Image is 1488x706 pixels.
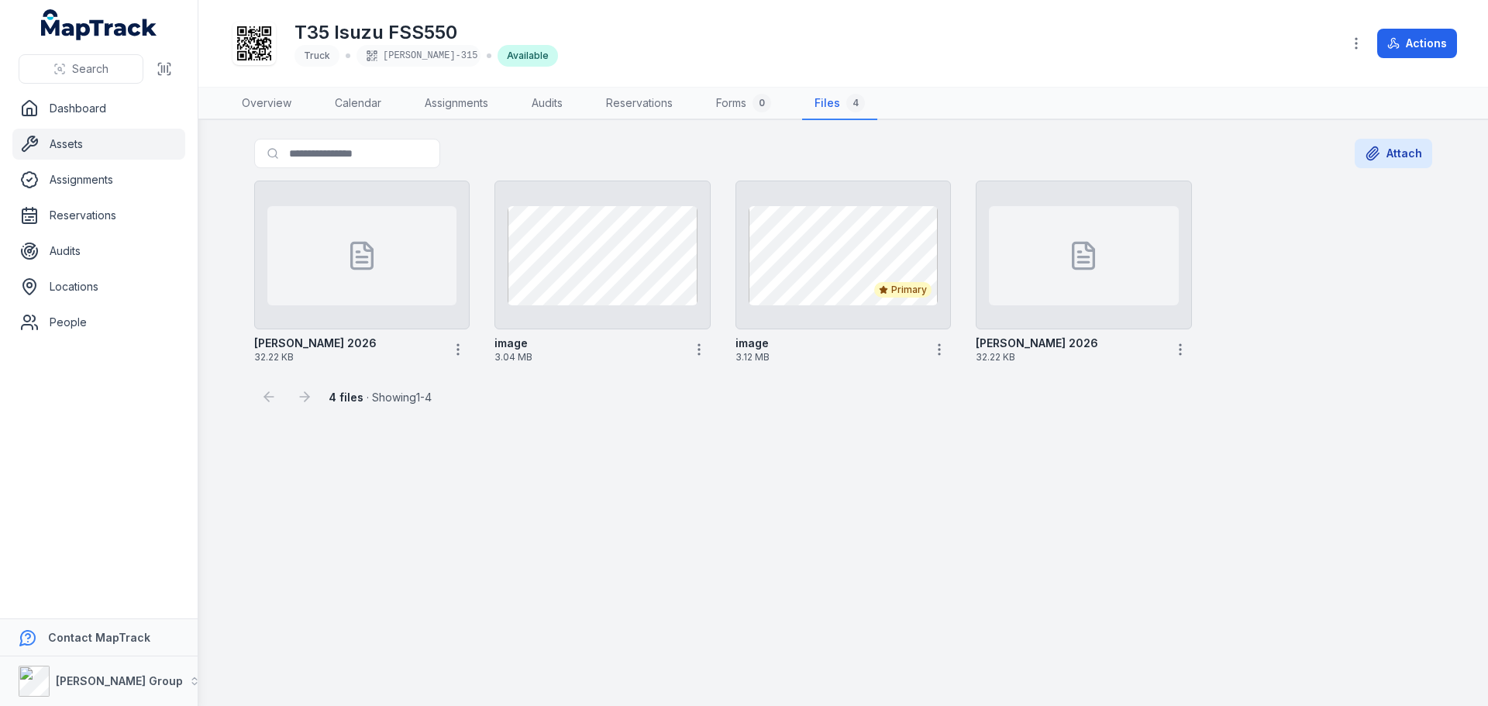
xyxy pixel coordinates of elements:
[48,631,150,644] strong: Contact MapTrack
[735,351,921,363] span: 3.12 MB
[56,674,183,687] strong: [PERSON_NAME] Group
[753,94,771,112] div: 0
[12,236,185,267] a: Audits
[874,282,932,298] div: Primary
[356,45,480,67] div: [PERSON_NAME]-315
[229,88,304,120] a: Overview
[494,336,528,351] strong: image
[41,9,157,40] a: MapTrack
[329,391,432,404] span: · Showing 1 - 4
[976,351,1162,363] span: 32.22 KB
[802,88,877,120] a: Files4
[412,88,501,120] a: Assignments
[294,20,558,45] h1: T35 Isuzu FSS550
[12,164,185,195] a: Assignments
[1355,139,1432,168] button: Attach
[12,200,185,231] a: Reservations
[12,307,185,338] a: People
[498,45,558,67] div: Available
[846,94,865,112] div: 4
[19,54,143,84] button: Search
[12,93,185,124] a: Dashboard
[329,391,363,404] strong: 4 files
[254,351,440,363] span: 32.22 KB
[704,88,784,120] a: Forms0
[594,88,685,120] a: Reservations
[304,50,330,61] span: Truck
[976,336,1098,351] strong: [PERSON_NAME] 2026
[12,129,185,160] a: Assets
[494,351,680,363] span: 3.04 MB
[1377,29,1457,58] button: Actions
[519,88,575,120] a: Audits
[735,336,769,351] strong: image
[72,61,108,77] span: Search
[322,88,394,120] a: Calendar
[12,271,185,302] a: Locations
[254,336,377,351] strong: [PERSON_NAME] 2026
